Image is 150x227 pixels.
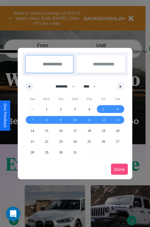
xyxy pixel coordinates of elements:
[45,147,48,158] span: 29
[25,147,39,158] button: 28
[102,115,105,125] span: 12
[60,104,62,115] span: 2
[96,136,110,147] button: 26
[54,125,68,136] button: 16
[59,125,63,136] span: 16
[39,136,53,147] button: 22
[54,104,68,115] button: 2
[96,115,110,125] button: 12
[31,147,34,158] span: 28
[82,104,96,115] button: 4
[96,125,110,136] button: 19
[102,136,105,147] span: 26
[117,104,118,115] span: 6
[25,115,39,125] button: 7
[68,115,82,125] button: 10
[54,136,68,147] button: 23
[68,147,82,158] button: 31
[82,94,96,104] span: Thu
[111,164,128,175] button: Done
[6,207,20,221] iframe: Intercom live chat
[39,115,53,125] button: 8
[68,125,82,136] button: 17
[31,115,33,125] span: 7
[59,147,63,158] span: 30
[87,125,91,136] span: 18
[31,125,34,136] span: 14
[96,104,110,115] button: 5
[82,115,96,125] button: 11
[60,115,62,125] span: 9
[59,136,63,147] span: 23
[45,125,48,136] span: 15
[87,136,91,147] span: 25
[103,104,104,115] span: 5
[46,104,47,115] span: 1
[73,147,77,158] span: 31
[25,125,39,136] button: 14
[73,125,77,136] span: 17
[54,94,68,104] span: Tue
[3,103,7,128] div: Give Feedback
[74,104,76,115] span: 3
[116,125,119,136] span: 20
[116,136,119,147] span: 27
[111,115,125,125] button: 13
[54,115,68,125] button: 9
[68,94,82,104] span: Wed
[45,136,48,147] span: 22
[25,136,39,147] button: 21
[111,94,125,104] span: Sat
[46,115,47,125] span: 8
[111,125,125,136] button: 20
[102,125,105,136] span: 19
[39,104,53,115] button: 1
[68,104,82,115] button: 3
[96,94,110,104] span: Fri
[68,136,82,147] button: 24
[25,94,39,104] span: Sun
[73,136,77,147] span: 24
[88,104,90,115] span: 4
[73,115,77,125] span: 10
[111,136,125,147] button: 27
[54,147,68,158] button: 30
[88,115,91,125] span: 11
[39,94,53,104] span: Mon
[31,136,34,147] span: 21
[116,115,119,125] span: 13
[82,125,96,136] button: 18
[82,136,96,147] button: 25
[39,147,53,158] button: 29
[111,104,125,115] button: 6
[39,125,53,136] button: 15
